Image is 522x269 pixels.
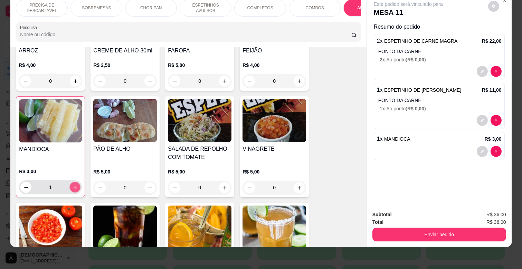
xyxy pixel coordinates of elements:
[372,212,392,217] strong: Subtotal
[294,182,305,193] button: increase-product-quantity
[243,47,306,55] h4: FEIJÃO
[244,182,255,193] button: decrease-product-quantity
[19,206,82,249] img: product-image
[95,76,106,87] button: decrease-product-quantity
[93,206,157,249] img: product-image
[20,31,351,38] input: Pesquisa
[306,5,324,11] p: COMBOS
[380,56,502,63] p: Ao ponto (
[377,86,462,94] p: 1 x
[168,62,231,69] p: R$ 5,00
[243,145,306,153] h4: VINAGRETE
[486,211,506,218] span: R$ 36,00
[70,76,81,87] button: increase-product-quantity
[169,76,180,87] button: decrease-product-quantity
[486,218,506,226] span: R$ 36,00
[407,57,426,62] span: R$ 0,00 )
[477,115,488,126] button: decrease-product-quantity
[477,146,488,157] button: decrease-product-quantity
[384,87,461,93] span: ESPETINHO DE [PERSON_NAME]
[374,8,443,17] p: MESA 11
[93,62,157,69] p: R$ 2,50
[219,182,230,193] button: increase-product-quantity
[378,48,502,55] p: PONTO DA CARNE
[93,47,157,55] h4: CREME DE ALHO 30ml
[407,106,426,111] span: R$ 0,00 )
[243,206,306,249] img: product-image
[380,57,386,62] span: 2 x
[482,38,502,44] p: R$ 22,00
[477,66,488,77] button: decrease-product-quantity
[168,145,231,161] h4: SALADA DE REPOLHO COM TOMATE
[70,182,80,193] button: increase-product-quantity
[491,115,502,126] button: decrease-product-quantity
[488,1,499,12] button: decrease-product-quantity
[378,97,502,104] p: PONTO DA CARNE
[144,182,155,193] button: increase-product-quantity
[377,37,458,45] p: 2 x
[19,62,82,69] p: R$ 4,00
[93,99,157,142] img: product-image
[243,99,306,142] img: product-image
[168,47,231,55] h4: FAROFA
[357,5,382,11] p: ADICIONAIS
[491,146,502,157] button: decrease-product-quantity
[82,5,111,11] p: SOBREMESAS
[384,136,410,142] span: MANDIOCA
[93,168,157,175] p: R$ 5,00
[374,23,505,31] p: Resumo do pedido
[19,145,82,153] h4: MANDIOCA
[247,5,273,11] p: COMPLETOS
[144,76,155,87] button: increase-product-quantity
[380,105,502,112] p: Ao ponto (
[140,5,162,11] p: CHORIPAN
[19,47,82,55] h4: ARROZ
[372,219,383,225] strong: Total
[93,145,157,153] h4: PÃO DE ALHO
[20,24,39,30] label: Pesquisa
[186,2,226,13] p: ESPETINHOS AVULSOS
[380,106,386,111] span: 1 x
[22,2,62,13] p: PRECISA DE DESCARTÁVEL
[168,99,231,142] img: product-image
[244,76,255,87] button: decrease-product-quantity
[243,62,306,69] p: R$ 4,00
[169,182,180,193] button: decrease-product-quantity
[491,66,502,77] button: decrease-product-quantity
[482,87,502,93] p: R$ 11,00
[19,99,82,142] img: product-image
[374,1,443,8] p: Este pedido será vinculado para
[20,182,31,193] button: decrease-product-quantity
[485,136,502,142] p: R$ 3,00
[377,135,410,143] p: 1 x
[243,168,306,175] p: R$ 5,00
[384,38,457,44] span: ESPETINHO DE CARNE MAGRA
[95,182,106,193] button: decrease-product-quantity
[20,76,31,87] button: decrease-product-quantity
[168,168,231,175] p: R$ 5,00
[168,206,231,249] img: product-image
[219,76,230,87] button: increase-product-quantity
[19,168,82,175] p: R$ 3,00
[372,228,506,241] button: Enviar pedido
[294,76,305,87] button: increase-product-quantity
